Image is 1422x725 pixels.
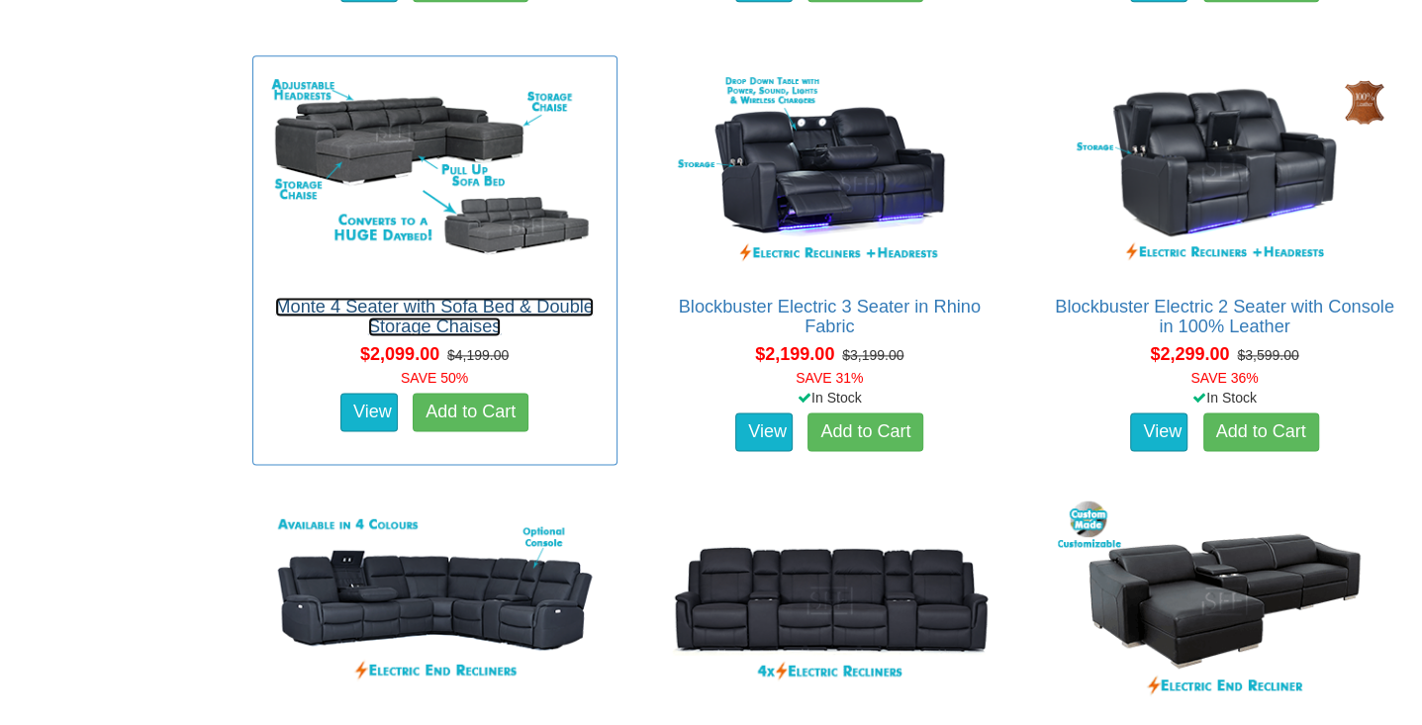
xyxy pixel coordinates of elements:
a: Blockbuster Electric 3 Seater in Rhino Fabric [679,297,981,336]
a: Add to Cart [807,412,923,452]
img: Monte 4 Seater with Sofa Bed & Double Storage Chaises [263,66,607,276]
a: View [1130,412,1187,452]
span: $2,099.00 [360,344,439,364]
img: Blockbuster Electric 2 Seater with Console in 100% Leather [1053,66,1396,276]
del: $4,199.00 [447,347,509,363]
div: In Stock [1038,388,1411,408]
div: In Stock [643,388,1016,408]
img: Zurich 6 Seater Corner Modular in Rhino Fabric [263,496,607,705]
a: Add to Cart [1203,412,1319,452]
a: View [340,393,398,432]
del: $3,199.00 [842,347,903,363]
del: $3,599.00 [1237,347,1298,363]
span: $2,299.00 [1150,344,1229,364]
a: Monte 4 Seater with Sofa Bed & Double Storage Chaises [275,297,594,336]
font: SAVE 50% [401,370,468,386]
img: Domino King Chaise Lounge in Fabric [1053,496,1396,705]
a: Add to Cart [413,393,528,432]
font: SAVE 31% [796,370,863,386]
a: View [735,412,793,452]
span: $2,199.00 [755,344,834,364]
img: Blockbuster Electric 3 Seater in Rhino Fabric [658,66,1001,276]
font: SAVE 36% [1190,370,1258,386]
a: Blockbuster Electric 2 Seater with Console in 100% Leather [1055,297,1394,336]
img: Zurich Theatre with 4x Electric Recliners in Rhino Fabric [658,496,1001,705]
